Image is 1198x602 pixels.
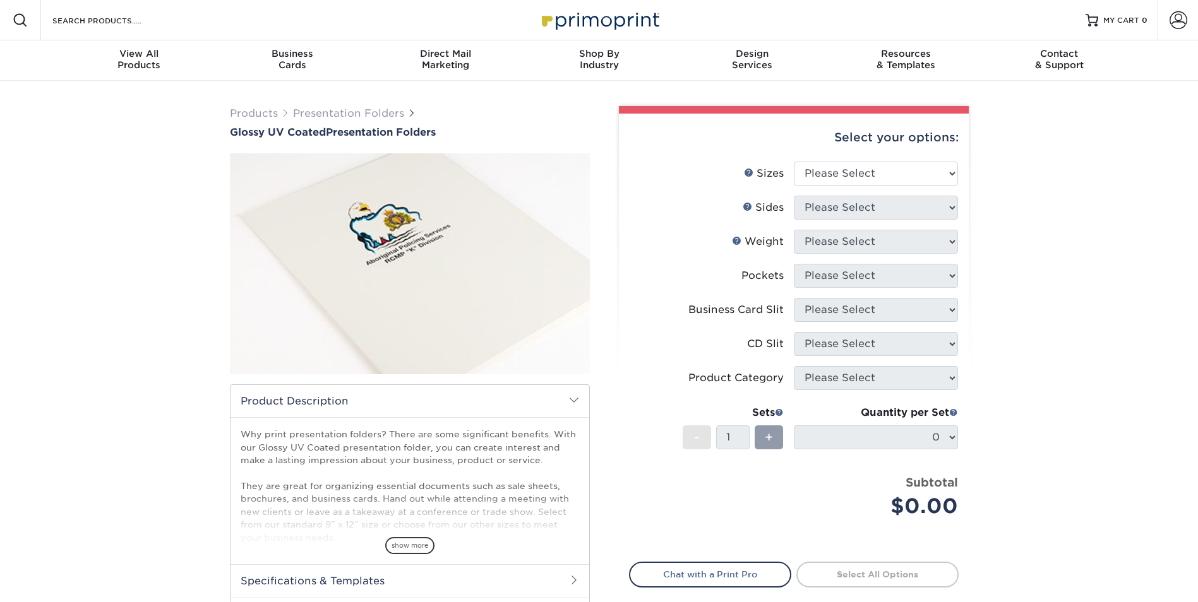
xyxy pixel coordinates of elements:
div: Product Category [688,370,784,386]
a: Glossy UV CoatedPresentation Folders [230,126,590,138]
div: Quantity per Set [794,405,958,420]
a: Products [230,107,278,119]
a: Shop ByIndustry [522,40,676,81]
div: Weight [732,234,784,249]
h1: Presentation Folders [230,126,590,138]
a: Resources& Templates [829,40,983,81]
span: Direct Mail [369,48,522,59]
h2: Product Description [231,385,589,417]
span: show more [385,537,434,554]
div: Marketing [369,48,522,71]
span: Design [676,48,829,59]
div: Cards [215,48,369,71]
a: Select All Options [796,562,959,587]
span: MY CART [1103,15,1139,26]
a: Direct MailMarketing [369,40,522,81]
a: Presentation Folders [293,107,404,119]
strong: Subtotal [906,475,958,489]
div: Sets [683,405,784,420]
span: - [694,428,700,447]
span: View All [63,48,216,59]
div: Select your options: [629,114,959,162]
h2: Specifications & Templates [231,564,589,597]
span: Contact [983,48,1136,59]
img: Primoprint [536,6,662,33]
span: Shop By [522,48,676,59]
div: $0.00 [803,491,958,521]
p: Why print presentation folders? There are some significant benefits. With our Glossy UV Coated pr... [241,428,579,595]
input: SEARCH PRODUCTS..... [51,13,174,28]
a: Chat with a Print Pro [629,562,791,587]
div: Business Card Slit [688,302,784,317]
a: Contact& Support [983,40,1136,81]
a: BusinessCards [215,40,369,81]
div: Sizes [744,166,784,181]
div: & Support [983,48,1136,71]
a: DesignServices [676,40,829,81]
img: Glossy UV Coated 01 [230,139,590,388]
div: CD Slit [747,336,784,351]
span: Business [215,48,369,59]
span: + [765,428,773,447]
div: Industry [522,48,676,71]
span: Resources [829,48,983,59]
div: & Templates [829,48,983,71]
div: Products [63,48,216,71]
a: View AllProducts [63,40,216,81]
span: Glossy UV Coated [230,126,326,138]
div: Services [676,48,829,71]
div: Sides [743,200,784,215]
div: Pockets [741,268,784,283]
span: 0 [1142,16,1147,25]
